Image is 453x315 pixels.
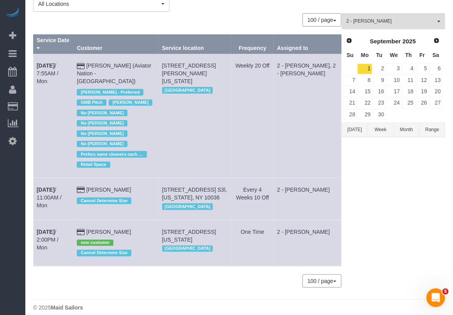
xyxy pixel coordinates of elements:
a: [PERSON_NAME] (Aviator Nation - [GEOGRAPHIC_DATA]) [77,62,151,84]
a: 10 [386,75,401,85]
a: 6 [430,64,442,74]
a: 21 [343,98,357,109]
iframe: Intercom live chat [426,288,445,307]
a: [PERSON_NAME] [86,187,131,193]
a: 23 [373,98,386,109]
span: [STREET_ADDRESS][US_STATE] [162,229,216,243]
td: Service location [159,178,231,220]
span: [STREET_ADDRESS][PERSON_NAME][US_STATE] [162,62,216,84]
i: Credit Card Payment [77,187,85,193]
nav: Pagination navigation [303,274,342,288]
a: [DATE]/ 7:55AM / Mon [37,62,58,84]
span: Friday [419,52,425,58]
span: Tuesday [376,52,382,58]
span: Next [434,37,440,44]
strong: Maid Sailors [51,304,83,311]
span: No [PERSON_NAME] [77,120,127,126]
th: Frequency [231,35,274,54]
span: [GEOGRAPHIC_DATA] [162,203,213,210]
b: [DATE] [37,62,55,69]
a: 18 [402,86,415,97]
td: Frequency [231,54,274,178]
div: © 2025 [33,304,445,311]
span: GMB Pitch [77,100,106,106]
button: 100 / page [303,13,342,27]
span: Cannot Determine Size [77,198,131,204]
i: Credit Card Payment [77,64,85,69]
td: Customer [74,178,159,220]
a: 29 [357,109,372,120]
a: 4 [402,64,415,74]
span: 5 [442,288,449,295]
span: [GEOGRAPHIC_DATA] [162,246,213,252]
a: 15 [357,86,372,97]
a: 22 [357,98,372,109]
a: Prev [344,36,355,46]
b: [DATE] [37,229,55,235]
button: Week [368,123,393,137]
span: [STREET_ADDRESS] S3l, [US_STATE], NY 10036 [162,187,227,201]
a: 2 [373,64,386,74]
button: [DATE] [342,123,368,137]
a: 16 [373,86,386,97]
img: Automaid Logo [5,8,20,19]
th: Service location [159,35,231,54]
div: Location [162,201,228,212]
span: Wednesday [390,52,398,58]
a: 20 [430,86,442,97]
span: new customer [77,240,113,246]
a: 30 [373,109,386,120]
td: Schedule date [34,220,74,266]
a: 25 [402,98,415,109]
a: 11 [402,75,415,85]
th: Assigned to [274,35,341,54]
button: 100 / page [303,274,342,288]
td: Frequency [231,220,274,266]
span: Monday [361,52,369,58]
a: 7 [343,75,357,85]
span: Prefers same cleaners each time [77,151,147,157]
span: [GEOGRAPHIC_DATA] [162,87,213,93]
span: Saturday [433,52,439,58]
div: Location [162,85,228,95]
span: 2025 [403,38,416,44]
a: 19 [416,86,429,97]
td: Schedule date [34,54,74,178]
td: Assigned to [274,54,341,178]
a: 17 [386,86,401,97]
td: Frequency [231,178,274,220]
span: Cannot Determine Size [77,250,131,256]
button: Range [419,123,445,137]
a: 13 [430,75,442,85]
div: Location [162,244,228,254]
td: Assigned to [274,178,341,220]
a: 26 [416,98,429,109]
th: Customer [74,35,159,54]
span: No [PERSON_NAME] [77,130,127,137]
span: Prev [346,37,352,44]
a: [DATE]/ 11:00AM / Mon [37,187,62,208]
button: Month [394,123,419,137]
a: 1 [357,64,372,74]
td: Schedule date [34,178,74,220]
span: [PERSON_NAME] [109,100,152,106]
span: No [PERSON_NAME] [77,110,127,116]
a: 3 [386,64,401,74]
a: 9 [373,75,386,85]
a: 8 [357,75,372,85]
i: Credit Card Payment [77,230,85,235]
span: No [PERSON_NAME] [77,141,127,147]
span: 2 - [PERSON_NAME] [347,18,435,25]
a: Next [431,36,442,46]
span: September [370,38,401,44]
a: 24 [386,98,401,109]
td: Customer [74,220,159,266]
nav: Pagination navigation [303,13,342,27]
b: [DATE] [37,187,55,193]
span: Thursday [405,52,412,58]
ol: All Teams [342,13,445,25]
td: Assigned to [274,220,341,266]
span: [PERSON_NAME] - Preferred [77,89,143,95]
span: Sunday [347,52,354,58]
